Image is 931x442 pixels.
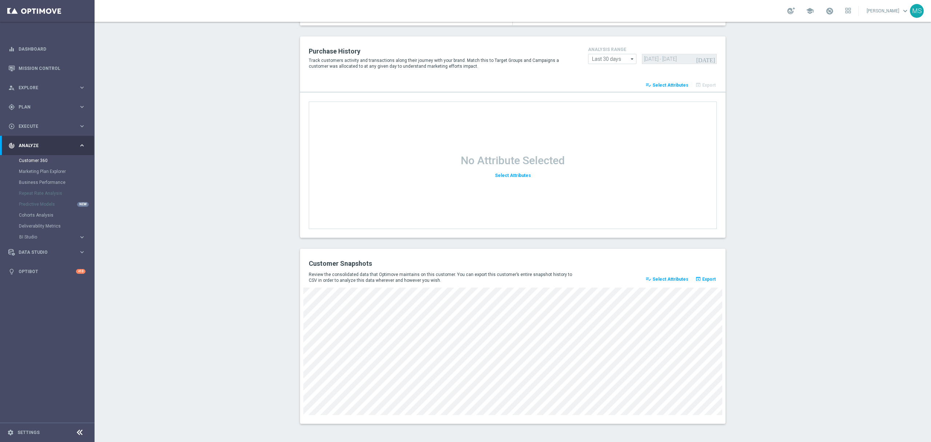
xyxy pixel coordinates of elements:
[588,54,636,64] input: analysis range
[309,47,577,56] h2: Purchase History
[309,58,577,69] p: Track customers activity and transactions along their journey with your brand. Match this to Targ...
[8,262,85,281] div: Optibot
[19,199,94,210] div: Predictive Models
[8,269,86,275] button: lightbulb Optibot +10
[702,277,716,282] span: Export
[494,171,532,181] button: Select Attributes
[8,143,86,149] button: track_changes Analyze keyboard_arrow_right
[19,59,85,78] a: Mission Control
[19,188,94,199] div: Repeat Rate Analysis
[646,276,651,282] i: playlist_add_check
[8,85,86,91] button: person_search Explore keyboard_arrow_right
[8,46,86,52] button: equalizer Dashboard
[19,166,94,177] div: Marketing Plan Explorer
[77,202,89,207] div: NEW
[19,250,79,254] span: Data Studio
[19,124,79,129] span: Execute
[19,169,76,174] a: Marketing Plan Explorer
[8,84,79,91] div: Explore
[695,276,701,282] i: open_in_browser
[19,212,76,218] a: Cohorts Analysis
[19,177,94,188] div: Business Performance
[646,82,651,88] i: playlist_add_check
[8,104,15,110] i: gps_fixed
[79,103,85,110] i: keyboard_arrow_right
[19,86,79,90] span: Explore
[910,4,924,18] div: MS
[19,105,79,109] span: Plan
[19,235,79,239] div: BI Studio
[19,232,94,242] div: BI Studio
[8,66,86,71] button: Mission Control
[19,234,86,240] button: BI Studio keyboard_arrow_right
[79,142,85,149] i: keyboard_arrow_right
[8,249,86,255] button: Data Studio keyboard_arrow_right
[8,123,79,130] div: Execute
[866,5,910,16] a: [PERSON_NAME]keyboard_arrow_down
[644,80,690,90] button: playlist_add_check Select Attributes
[19,155,94,166] div: Customer 360
[806,7,814,15] span: school
[629,54,636,64] i: arrow_drop_down
[17,430,40,435] a: Settings
[901,7,909,15] span: keyboard_arrow_down
[8,84,15,91] i: person_search
[79,123,85,130] i: keyboard_arrow_right
[8,249,79,256] div: Data Studio
[8,268,15,275] i: lightbulb
[79,234,85,241] i: keyboard_arrow_right
[588,47,717,52] h4: analysis range
[8,46,15,52] i: equalizer
[79,84,85,91] i: keyboard_arrow_right
[8,104,86,110] button: gps_fixed Plan keyboard_arrow_right
[19,39,85,59] a: Dashboard
[19,221,94,232] div: Deliverability Metrics
[8,104,79,110] div: Plan
[19,262,76,281] a: Optibot
[8,39,85,59] div: Dashboard
[8,123,15,130] i: play_circle_outline
[495,173,531,178] span: Select Attributes
[8,59,85,78] div: Mission Control
[461,154,565,167] h1: No Attribute Selected
[8,142,15,149] i: track_changes
[309,272,577,283] p: Review the consolidated data that Optimove maintains on this customer. You can export this custom...
[644,274,690,284] button: playlist_add_check Select Attributes
[652,277,688,282] span: Select Attributes
[19,235,71,239] span: BI Studio
[76,269,85,274] div: +10
[7,429,14,436] i: settings
[8,142,79,149] div: Analyze
[8,123,86,129] button: play_circle_outline Execute keyboard_arrow_right
[19,223,76,229] a: Deliverability Metrics
[309,259,507,268] h2: Customer Snapshots
[19,179,76,185] a: Business Performance
[694,274,717,284] button: open_in_browser Export
[19,158,76,163] a: Customer 360
[19,143,79,148] span: Analyze
[79,249,85,256] i: keyboard_arrow_right
[652,83,688,88] span: Select Attributes
[19,210,94,221] div: Cohorts Analysis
